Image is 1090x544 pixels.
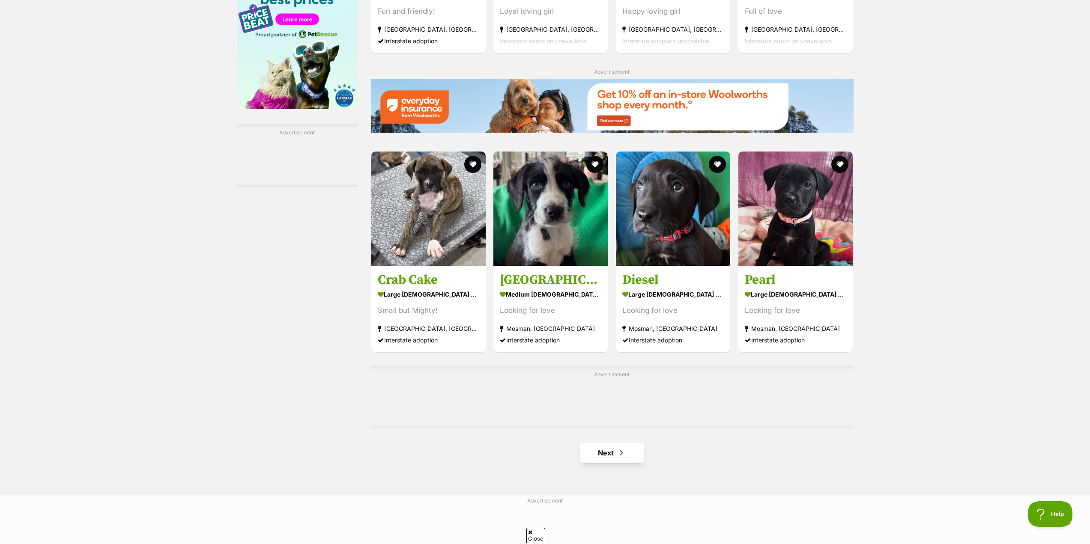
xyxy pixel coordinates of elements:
button: favourite [831,156,848,173]
strong: medium [DEMOGRAPHIC_DATA] Dog [500,288,601,300]
div: Fun and friendly! [378,6,479,17]
a: Next page [580,443,644,463]
img: Everyday Insurance promotional banner [370,79,854,132]
img: Diesel - Labrador Retriever Dog [616,152,730,266]
nav: Pagination [370,443,854,463]
a: Diesel large [DEMOGRAPHIC_DATA] Dog Looking for love Mosman, [GEOGRAPHIC_DATA] Interstate adoption [616,265,730,352]
h3: Diesel [622,272,724,288]
div: Small but Mighty! [378,305,479,316]
button: favourite [586,156,603,173]
div: Advertisement [237,124,358,187]
h3: Pearl [745,272,846,288]
div: Loyal loving girl [500,6,601,17]
a: Crab Cake large [DEMOGRAPHIC_DATA] Dog Small but Mighty! [GEOGRAPHIC_DATA], [GEOGRAPHIC_DATA] Int... [371,265,486,352]
a: Everyday Insurance promotional banner [370,79,854,134]
strong: Mosman, [GEOGRAPHIC_DATA] [745,323,846,334]
div: Interstate adoption [622,334,724,346]
div: Happy loving girl [622,6,724,17]
strong: large [DEMOGRAPHIC_DATA] Dog [378,288,479,300]
span: Interstate adoption unavailable [745,37,832,45]
div: Interstate adoption [378,35,479,47]
strong: Mosman, [GEOGRAPHIC_DATA] [500,323,601,334]
strong: [GEOGRAPHIC_DATA], [GEOGRAPHIC_DATA] [745,24,846,35]
button: favourite [709,156,726,173]
span: Interstate adoption unavailable [622,37,709,45]
a: [GEOGRAPHIC_DATA] medium [DEMOGRAPHIC_DATA] Dog Looking for love Mosman, [GEOGRAPHIC_DATA] Inters... [493,265,608,352]
div: Looking for love [622,305,724,316]
strong: [GEOGRAPHIC_DATA], [GEOGRAPHIC_DATA] [622,24,724,35]
strong: large [DEMOGRAPHIC_DATA] Dog [745,288,846,300]
div: Interstate adoption [745,334,846,346]
strong: [GEOGRAPHIC_DATA], [GEOGRAPHIC_DATA] [500,24,601,35]
div: Interstate adoption [500,334,601,346]
span: Close [526,528,545,543]
span: Interstate adoption unavailable [500,37,587,45]
div: Advertisement [370,366,854,428]
strong: Mosman, [GEOGRAPHIC_DATA] [622,323,724,334]
img: Crab Cake - Bull Arab Dog [371,152,486,266]
a: Pearl large [DEMOGRAPHIC_DATA] Dog Looking for love Mosman, [GEOGRAPHIC_DATA] Interstate adoption [738,265,853,352]
strong: large [DEMOGRAPHIC_DATA] Dog [622,288,724,300]
button: favourite [464,156,481,173]
img: Pearl - Labrador Retriever Dog [738,152,853,266]
span: Advertisement [594,68,630,75]
div: Interstate adoption [378,334,479,346]
div: Looking for love [500,305,601,316]
strong: [GEOGRAPHIC_DATA], [GEOGRAPHIC_DATA] [378,323,479,334]
h3: [GEOGRAPHIC_DATA] [500,272,601,288]
div: Full of love [745,6,846,17]
iframe: Help Scout Beacon - Open [1028,501,1073,527]
h3: Crab Cake [378,272,479,288]
div: Looking for love [745,305,846,316]
img: Boston - Border Collie x Poodle Dog [493,152,608,266]
strong: [GEOGRAPHIC_DATA], [GEOGRAPHIC_DATA] [378,24,479,35]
